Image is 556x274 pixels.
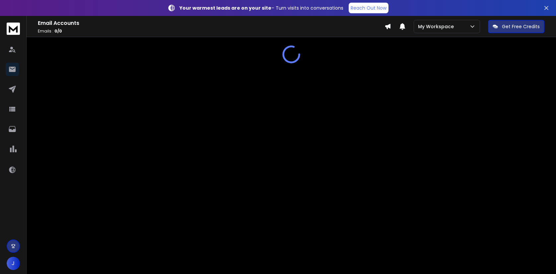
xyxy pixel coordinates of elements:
button: J [7,257,20,270]
p: My Workspace [418,23,456,30]
p: Get Free Credits [502,23,540,30]
a: Reach Out Now [349,3,388,13]
h1: Email Accounts [38,19,384,27]
p: – Turn visits into conversations [179,5,343,11]
span: 0 / 0 [54,28,62,34]
button: Get Free Credits [488,20,544,33]
img: logo [7,23,20,35]
strong: Your warmest leads are on your site [179,5,271,11]
p: Emails : [38,29,384,34]
p: Reach Out Now [351,5,386,11]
